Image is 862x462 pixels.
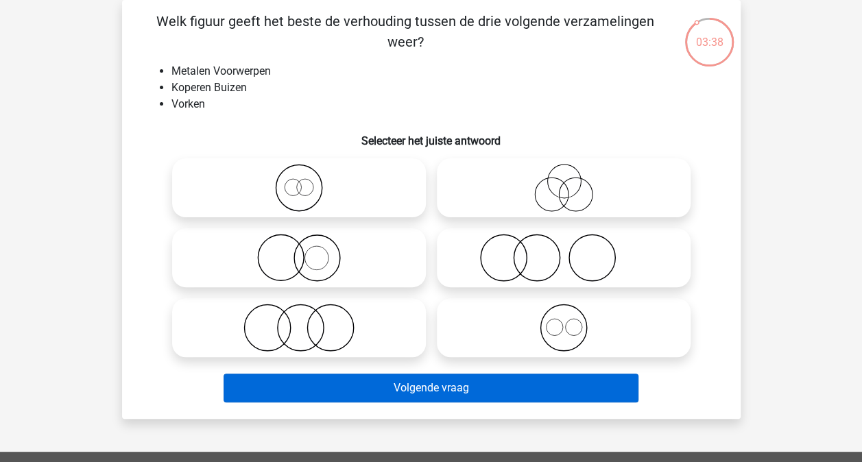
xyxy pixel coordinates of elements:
[684,16,735,51] div: 03:38
[171,96,719,112] li: Vorken
[171,80,719,96] li: Koperen Buizen
[144,11,667,52] p: Welk figuur geeft het beste de verhouding tussen de drie volgende verzamelingen weer?
[144,123,719,147] h6: Selecteer het juiste antwoord
[171,63,719,80] li: Metalen Voorwerpen
[224,374,638,402] button: Volgende vraag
